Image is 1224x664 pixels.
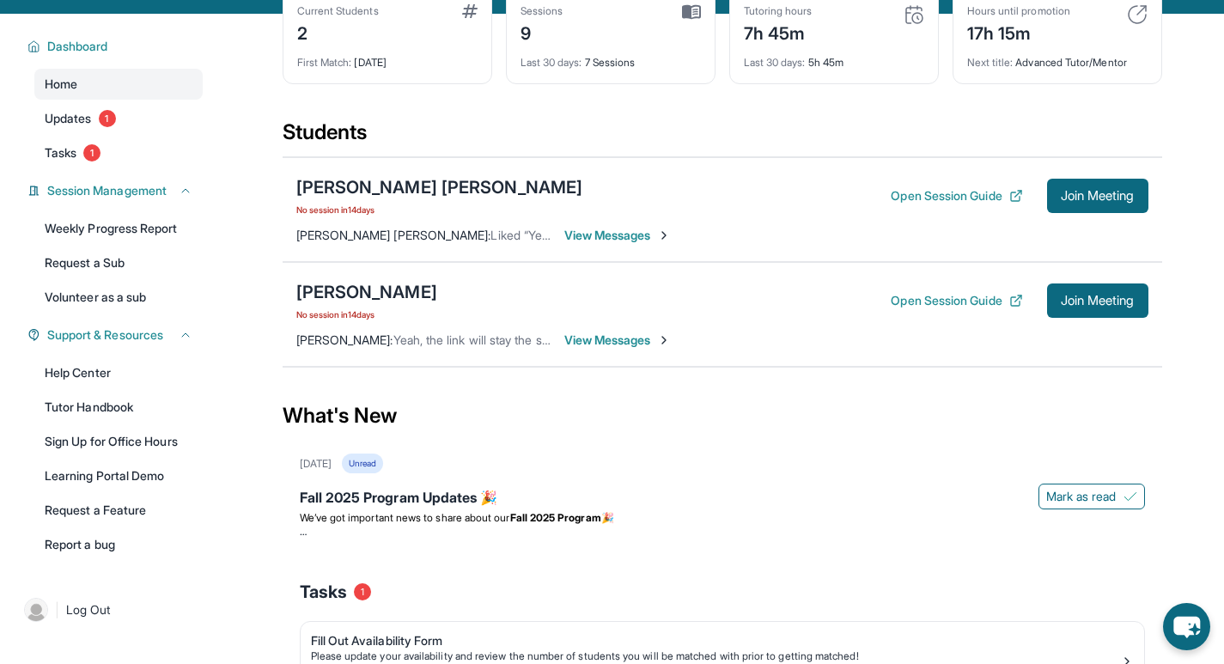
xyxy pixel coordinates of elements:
[891,187,1022,204] button: Open Session Guide
[744,18,813,46] div: 7h 45m
[300,580,347,604] span: Tasks
[1061,191,1135,201] span: Join Meeting
[47,182,167,199] span: Session Management
[1047,283,1148,318] button: Join Meeting
[300,511,510,524] span: We’ve got important news to share about our
[744,56,806,69] span: Last 30 days :
[34,495,203,526] a: Request a Feature
[297,18,379,46] div: 2
[1047,179,1148,213] button: Join Meeting
[34,357,203,388] a: Help Center
[1127,4,1148,25] img: card
[34,137,203,168] a: Tasks1
[296,280,437,304] div: [PERSON_NAME]
[657,228,671,242] img: Chevron-Right
[521,46,701,70] div: 7 Sessions
[34,247,203,278] a: Request a Sub
[300,487,1145,511] div: Fall 2025 Program Updates 🎉
[904,4,924,25] img: card
[564,227,672,244] span: View Messages
[490,228,638,242] span: Liked “Yeah, sounds good.”
[891,292,1022,309] button: Open Session Guide
[521,4,563,18] div: Sessions
[296,228,491,242] span: [PERSON_NAME] [PERSON_NAME] :
[55,600,59,620] span: |
[34,392,203,423] a: Tutor Handbook
[24,598,48,622] img: user-img
[34,69,203,100] a: Home
[283,378,1162,454] div: What's New
[47,326,163,344] span: Support & Resources
[967,18,1070,46] div: 17h 15m
[744,4,813,18] div: Tutoring hours
[34,282,203,313] a: Volunteer as a sub
[521,56,582,69] span: Last 30 days :
[34,103,203,134] a: Updates1
[311,632,1120,649] div: Fill Out Availability Form
[66,601,111,618] span: Log Out
[967,56,1014,69] span: Next title :
[45,76,77,93] span: Home
[47,38,108,55] span: Dashboard
[521,18,563,46] div: 9
[283,119,1162,156] div: Students
[40,38,192,55] button: Dashboard
[1163,603,1210,650] button: chat-button
[967,46,1148,70] div: Advanced Tutor/Mentor
[682,4,701,20] img: card
[34,426,203,457] a: Sign Up for Office Hours
[657,333,671,347] img: Chevron-Right
[297,46,478,70] div: [DATE]
[297,4,379,18] div: Current Students
[510,511,601,524] strong: Fall 2025 Program
[1046,488,1117,505] span: Mark as read
[393,332,568,347] span: Yeah, the link will stay the same.
[300,457,332,471] div: [DATE]
[564,332,672,349] span: View Messages
[34,213,203,244] a: Weekly Progress Report
[34,529,203,560] a: Report a bug
[45,144,76,161] span: Tasks
[342,454,383,473] div: Unread
[45,110,92,127] span: Updates
[354,583,371,600] span: 1
[744,46,924,70] div: 5h 45m
[296,332,393,347] span: [PERSON_NAME] :
[34,460,203,491] a: Learning Portal Demo
[17,591,203,629] a: |Log Out
[99,110,116,127] span: 1
[967,4,1070,18] div: Hours until promotion
[296,203,583,216] span: No session in 14 days
[1061,295,1135,306] span: Join Meeting
[601,511,614,524] span: 🎉
[297,56,352,69] span: First Match :
[1124,490,1137,503] img: Mark as read
[1038,484,1145,509] button: Mark as read
[462,4,478,18] img: card
[296,308,437,321] span: No session in 14 days
[40,182,192,199] button: Session Management
[296,175,583,199] div: [PERSON_NAME] [PERSON_NAME]
[83,144,100,161] span: 1
[311,649,1120,663] div: Please update your availability and review the number of students you will be matched with prior ...
[40,326,192,344] button: Support & Resources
